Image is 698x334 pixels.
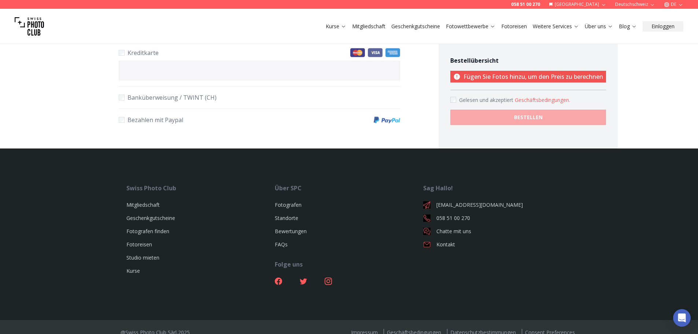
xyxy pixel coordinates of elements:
a: Mitgliedschaft [126,201,160,208]
button: Kurse [323,21,349,32]
button: Blog [616,21,640,32]
a: Fotoreisen [126,241,152,248]
button: Geschenkgutscheine [388,21,443,32]
input: Accept terms [450,97,456,103]
a: FAQs [275,241,288,248]
a: Blog [619,23,637,30]
a: 058 51 00 270 [423,214,572,222]
button: BESTELLEN [450,110,606,125]
a: Über uns [585,23,613,30]
a: Fotografen finden [126,228,169,235]
div: Über SPC [275,184,423,192]
a: Geschenkgutscheine [126,214,175,221]
a: Studio mieten [126,254,159,261]
a: Kurse [326,23,346,30]
div: Sag Hallo! [423,184,572,192]
b: BESTELLEN [514,114,543,121]
a: 058 51 00 270 [511,1,540,7]
a: Bewertungen [275,228,307,235]
div: Open Intercom Messenger [673,309,691,327]
div: Folge uns [275,260,423,269]
button: Accept termsGelesen und akzeptiert [515,96,570,104]
button: Über uns [582,21,616,32]
a: Fotoreisen [501,23,527,30]
p: Fügen Sie Fotos hinzu, um den Preis zu berechnen [450,71,606,82]
a: [EMAIL_ADDRESS][DOMAIN_NAME] [423,201,572,209]
a: Geschenkgutscheine [391,23,440,30]
a: Fotografen [275,201,302,208]
button: Fotowettbewerbe [443,21,498,32]
span: Gelesen und akzeptiert [459,96,515,103]
a: Weitere Services [533,23,579,30]
a: Kontakt [423,241,572,248]
img: Swiss photo club [15,12,44,41]
h4: Bestellübersicht [450,56,606,65]
a: Chatte mit uns [423,228,572,235]
a: Mitgliedschaft [352,23,385,30]
button: Mitgliedschaft [349,21,388,32]
a: Fotowettbewerbe [446,23,495,30]
button: Weitere Services [530,21,582,32]
button: Fotoreisen [498,21,530,32]
a: Kurse [126,267,140,274]
div: Swiss Photo Club [126,184,275,192]
button: Einloggen [643,21,683,32]
a: Standorte [275,214,298,221]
